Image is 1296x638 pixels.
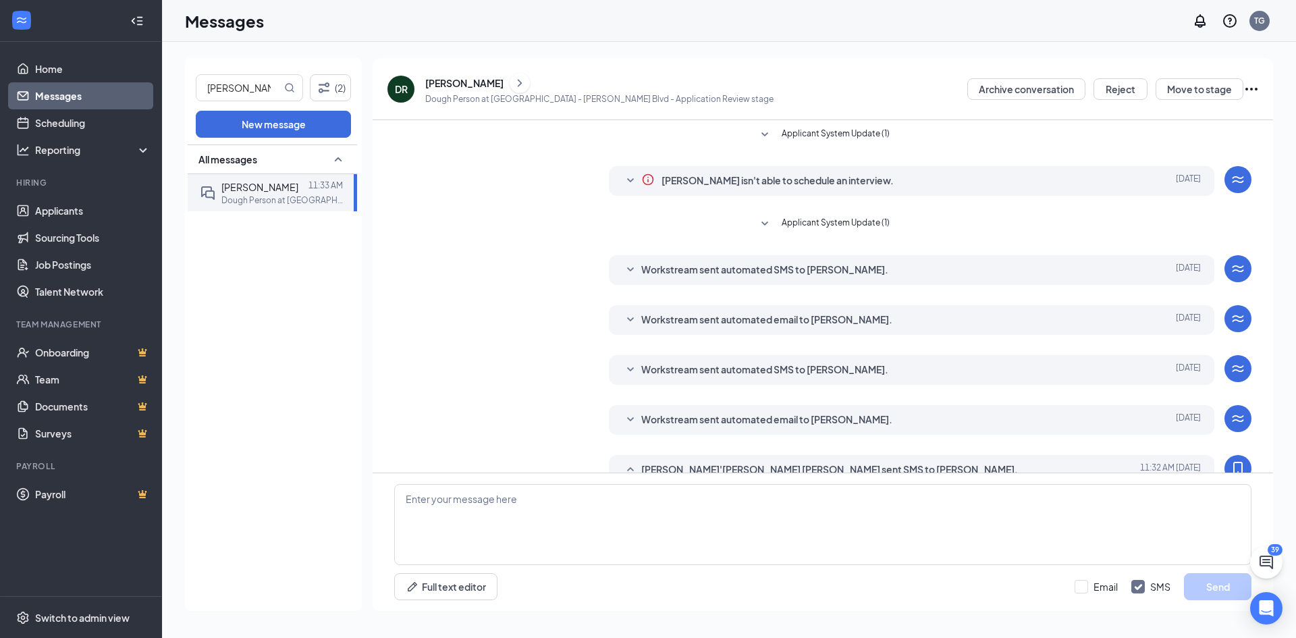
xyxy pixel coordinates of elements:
svg: SmallChevronDown [622,173,639,189]
span: [DATE] [1176,312,1201,328]
span: Applicant System Update (1) [782,216,890,232]
a: SurveysCrown [35,420,151,447]
span: Workstream sent automated SMS to [PERSON_NAME]. [641,362,888,378]
button: SmallChevronDownApplicant System Update (1) [757,127,890,143]
span: Workstream sent automated email to [PERSON_NAME]. [641,412,892,428]
div: Switch to admin view [35,611,130,624]
svg: ChatActive [1258,554,1274,570]
a: Talent Network [35,278,151,305]
div: Team Management [16,319,148,330]
svg: MagnifyingGlass [284,82,295,93]
span: [DATE] [1176,412,1201,428]
span: Applicant System Update (1) [782,127,890,143]
svg: ChevronRight [513,75,526,91]
button: Filter (2) [310,74,351,101]
span: [PERSON_NAME] [221,181,298,193]
span: [DATE] [1176,362,1201,378]
div: DR [395,82,408,96]
svg: SmallChevronDown [757,216,773,232]
svg: WorkstreamLogo [1230,361,1246,377]
span: [DATE] 11:32 AM [1140,462,1201,478]
a: OnboardingCrown [35,339,151,366]
span: [DATE] [1176,262,1201,278]
a: Messages [35,82,151,109]
a: Job Postings [35,251,151,278]
svg: SmallChevronDown [757,127,773,143]
svg: MobileSms [1230,460,1246,477]
button: ChatActive [1250,546,1282,579]
div: Hiring [16,177,148,188]
svg: WorkstreamLogo [1230,261,1246,277]
svg: Pen [406,580,419,593]
button: ChevronRight [510,73,530,93]
a: Scheduling [35,109,151,136]
svg: Notifications [1192,13,1208,29]
div: TG [1254,15,1265,26]
svg: Settings [16,611,30,624]
input: Search [196,75,281,101]
div: [PERSON_NAME] [425,76,504,90]
svg: SmallChevronDown [622,412,639,428]
a: PayrollCrown [35,481,151,508]
svg: WorkstreamLogo [15,14,28,27]
svg: Analysis [16,143,30,157]
svg: Collapse [130,14,144,28]
button: Send [1184,573,1251,600]
div: Reporting [35,143,151,157]
a: DocumentsCrown [35,393,151,420]
div: Payroll [16,460,148,472]
h1: Messages [185,9,264,32]
div: Open Intercom Messenger [1250,592,1282,624]
button: Reject [1093,78,1147,100]
span: [PERSON_NAME]'[PERSON_NAME] [PERSON_NAME] sent SMS to [PERSON_NAME]. [641,462,1018,478]
button: Archive conversation [967,78,1085,100]
svg: Filter [316,80,332,96]
a: Home [35,55,151,82]
svg: SmallChevronUp [622,462,639,478]
svg: WorkstreamLogo [1230,171,1246,188]
svg: SmallChevronUp [330,151,346,167]
span: Workstream sent automated email to [PERSON_NAME]. [641,312,892,328]
svg: WorkstreamLogo [1230,311,1246,327]
button: Move to stage [1156,78,1243,100]
p: Dough Person at [GEOGRAPHIC_DATA] - [PERSON_NAME] Blvd - Application Review stage [425,93,774,105]
span: [DATE] [1176,173,1201,189]
svg: SmallChevronDown [622,362,639,378]
button: SmallChevronDownApplicant System Update (1) [757,216,890,232]
p: 11:33 AM [308,180,343,191]
svg: QuestionInfo [1222,13,1238,29]
svg: Ellipses [1243,81,1260,97]
svg: Info [641,173,655,186]
a: TeamCrown [35,366,151,393]
svg: SmallChevronDown [622,262,639,278]
svg: SmallChevronDown [622,312,639,328]
svg: DoubleChat [200,185,216,201]
button: Full text editorPen [394,573,497,600]
button: New message [196,111,351,138]
svg: WorkstreamLogo [1230,410,1246,427]
a: Sourcing Tools [35,224,151,251]
span: [PERSON_NAME] isn't able to schedule an interview. [661,173,894,189]
div: 39 [1268,544,1282,556]
a: Applicants [35,197,151,224]
span: All messages [198,153,257,166]
span: Workstream sent automated SMS to [PERSON_NAME]. [641,262,888,278]
p: Dough Person at [GEOGRAPHIC_DATA] - [PERSON_NAME][GEOGRAPHIC_DATA] [221,194,343,206]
